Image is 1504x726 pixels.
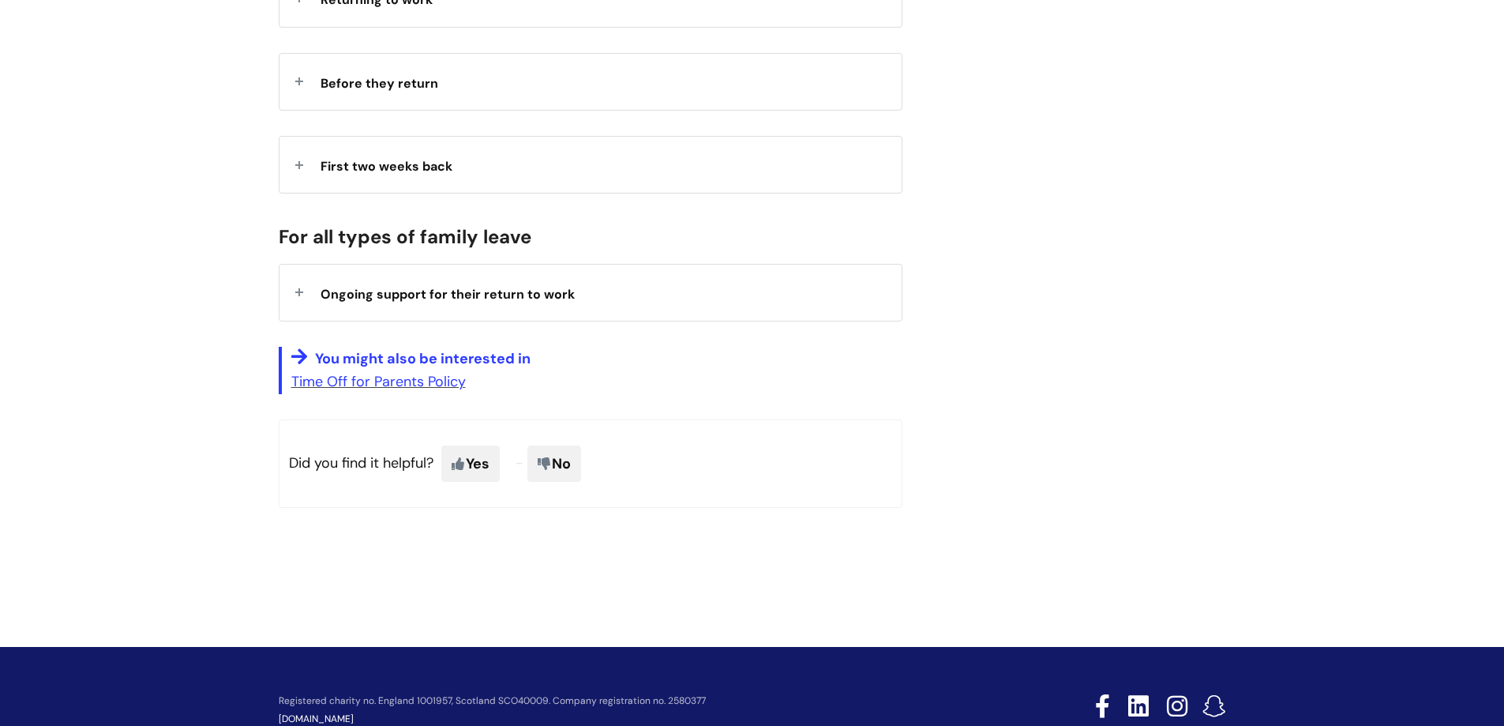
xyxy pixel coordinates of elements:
span: For all types of family leave [279,224,531,249]
span: No [527,446,581,482]
span: Before they return [321,75,438,92]
p: Did you find it helpful? [279,419,902,508]
span: You might also be interested in [315,349,531,368]
span: First two weeks back [321,158,452,175]
p: Registered charity no. England 1001957, Scotland SCO40009. Company registration no. 2580377 [279,696,983,706]
span: Ongoing support for their return to work [321,286,575,303]
a: [DOMAIN_NAME] [279,713,354,725]
a: Time Off for Parents Policy [291,372,466,391]
span: Yes [441,446,500,482]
